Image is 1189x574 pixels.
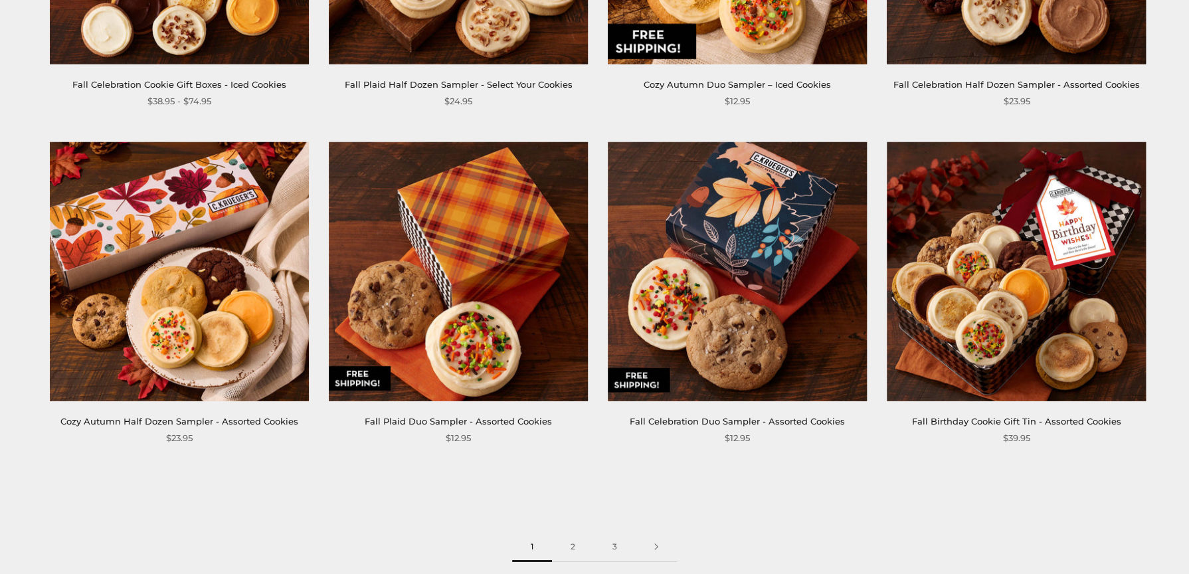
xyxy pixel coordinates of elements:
span: 1 [512,532,552,562]
a: Fall Plaid Half Dozen Sampler - Select Your Cookies [344,79,572,90]
img: Fall Celebration Duo Sampler - Assorted Cookies [608,142,867,401]
a: Cozy Autumn Duo Sampler – Iced Cookies [644,79,831,90]
span: $12.95 [725,431,750,445]
img: Cozy Autumn Half Dozen Sampler - Assorted Cookies [50,142,309,401]
span: $12.95 [446,431,471,445]
img: Fall Birthday Cookie Gift Tin - Assorted Cookies [887,142,1146,401]
span: $39.95 [1003,431,1030,445]
a: Fall Celebration Cookie Gift Boxes - Iced Cookies [72,79,286,90]
img: Fall Plaid Duo Sampler - Assorted Cookies [329,142,588,401]
a: 3 [594,532,636,562]
a: Fall Celebration Duo Sampler - Assorted Cookies [630,416,845,427]
span: $23.95 [166,431,193,445]
a: Fall Plaid Duo Sampler - Assorted Cookies [365,416,552,427]
a: Fall Celebration Half Dozen Sampler - Assorted Cookies [893,79,1140,90]
a: Next page [636,532,677,562]
a: 2 [552,532,594,562]
span: $12.95 [725,94,750,108]
a: Fall Birthday Cookie Gift Tin - Assorted Cookies [912,416,1121,427]
span: $23.95 [1003,94,1030,108]
span: $24.95 [444,94,472,108]
span: $38.95 - $74.95 [147,94,211,108]
a: Cozy Autumn Half Dozen Sampler - Assorted Cookies [60,416,298,427]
